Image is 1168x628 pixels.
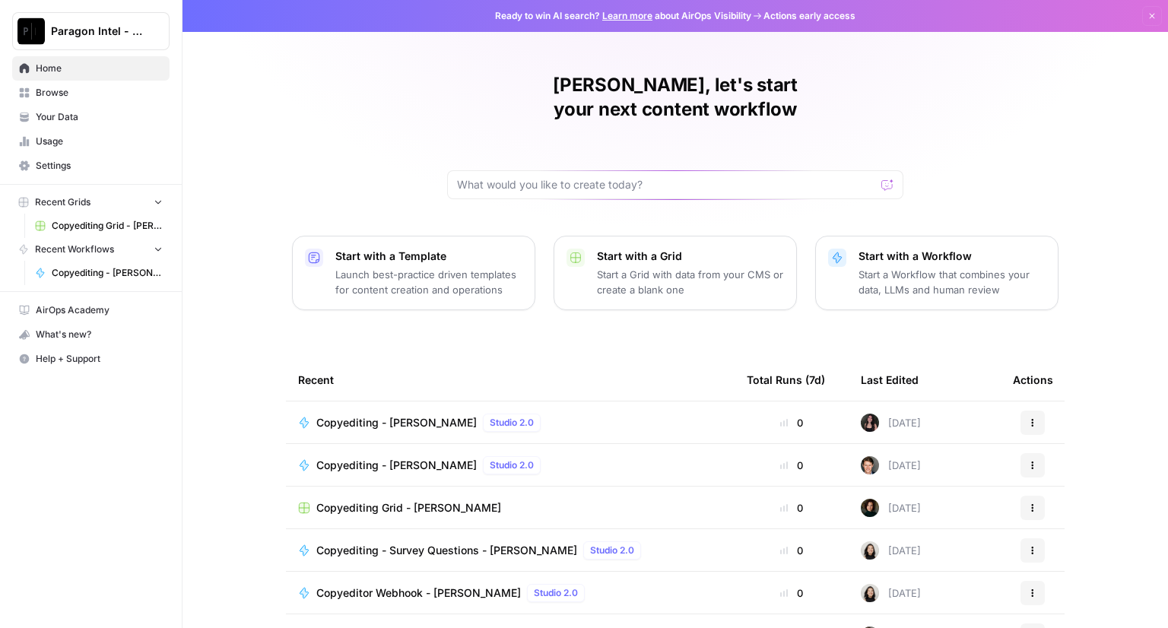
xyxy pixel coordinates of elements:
[12,154,170,178] a: Settings
[17,17,45,45] img: Paragon Intel - Copyediting Logo
[298,414,722,432] a: Copyediting - [PERSON_NAME]Studio 2.0
[35,243,114,256] span: Recent Workflows
[861,414,879,432] img: 5nlru5lqams5xbrbfyykk2kep4hl
[12,347,170,371] button: Help + Support
[861,541,879,560] img: t5ef5oef8zpw1w4g2xghobes91mw
[12,322,170,347] button: What's new?
[747,359,825,401] div: Total Runs (7d)
[490,416,534,430] span: Studio 2.0
[12,81,170,105] a: Browse
[36,159,163,173] span: Settings
[36,303,163,317] span: AirOps Academy
[747,458,836,473] div: 0
[747,585,836,601] div: 0
[597,267,784,297] p: Start a Grid with data from your CMS or create a blank one
[28,261,170,285] a: Copyediting - [PERSON_NAME]
[495,9,751,23] span: Ready to win AI search? about AirOps Visibility
[534,586,578,600] span: Studio 2.0
[298,456,722,474] a: Copyediting - [PERSON_NAME]Studio 2.0
[861,541,921,560] div: [DATE]
[12,105,170,129] a: Your Data
[747,543,836,558] div: 0
[52,266,163,280] span: Copyediting - [PERSON_NAME]
[298,500,722,515] a: Copyediting Grid - [PERSON_NAME]
[861,499,879,517] img: trpfjrwlykpjh1hxat11z5guyxrg
[316,500,501,515] span: Copyediting Grid - [PERSON_NAME]
[51,24,143,39] span: Paragon Intel - Copyediting
[457,177,875,192] input: What would you like to create today?
[298,359,722,401] div: Recent
[28,214,170,238] a: Copyediting Grid - [PERSON_NAME]
[292,236,535,310] button: Start with a TemplateLaunch best-practice driven templates for content creation and operations
[815,236,1058,310] button: Start with a WorkflowStart a Workflow that combines your data, LLMs and human review
[316,585,521,601] span: Copyeditor Webhook - [PERSON_NAME]
[597,249,784,264] p: Start with a Grid
[316,543,577,558] span: Copyediting - Survey Questions - [PERSON_NAME]
[859,267,1046,297] p: Start a Workflow that combines your data, LLMs and human review
[36,86,163,100] span: Browse
[747,500,836,515] div: 0
[12,298,170,322] a: AirOps Academy
[602,10,652,21] a: Learn more
[12,191,170,214] button: Recent Grids
[861,499,921,517] div: [DATE]
[861,584,879,602] img: t5ef5oef8zpw1w4g2xghobes91mw
[861,359,919,401] div: Last Edited
[316,458,477,473] span: Copyediting - [PERSON_NAME]
[861,584,921,602] div: [DATE]
[36,110,163,124] span: Your Data
[36,135,163,148] span: Usage
[52,219,163,233] span: Copyediting Grid - [PERSON_NAME]
[12,56,170,81] a: Home
[590,544,634,557] span: Studio 2.0
[35,195,90,209] span: Recent Grids
[554,236,797,310] button: Start with a GridStart a Grid with data from your CMS or create a blank one
[36,352,163,366] span: Help + Support
[763,9,855,23] span: Actions early access
[447,73,903,122] h1: [PERSON_NAME], let's start your next content workflow
[298,541,722,560] a: Copyediting - Survey Questions - [PERSON_NAME]Studio 2.0
[335,249,522,264] p: Start with a Template
[298,584,722,602] a: Copyeditor Webhook - [PERSON_NAME]Studio 2.0
[861,456,879,474] img: qw00ik6ez51o8uf7vgx83yxyzow9
[861,414,921,432] div: [DATE]
[12,12,170,50] button: Workspace: Paragon Intel - Copyediting
[13,323,169,346] div: What's new?
[490,458,534,472] span: Studio 2.0
[747,415,836,430] div: 0
[36,62,163,75] span: Home
[12,129,170,154] a: Usage
[859,249,1046,264] p: Start with a Workflow
[316,415,477,430] span: Copyediting - [PERSON_NAME]
[12,238,170,261] button: Recent Workflows
[861,456,921,474] div: [DATE]
[335,267,522,297] p: Launch best-practice driven templates for content creation and operations
[1013,359,1053,401] div: Actions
